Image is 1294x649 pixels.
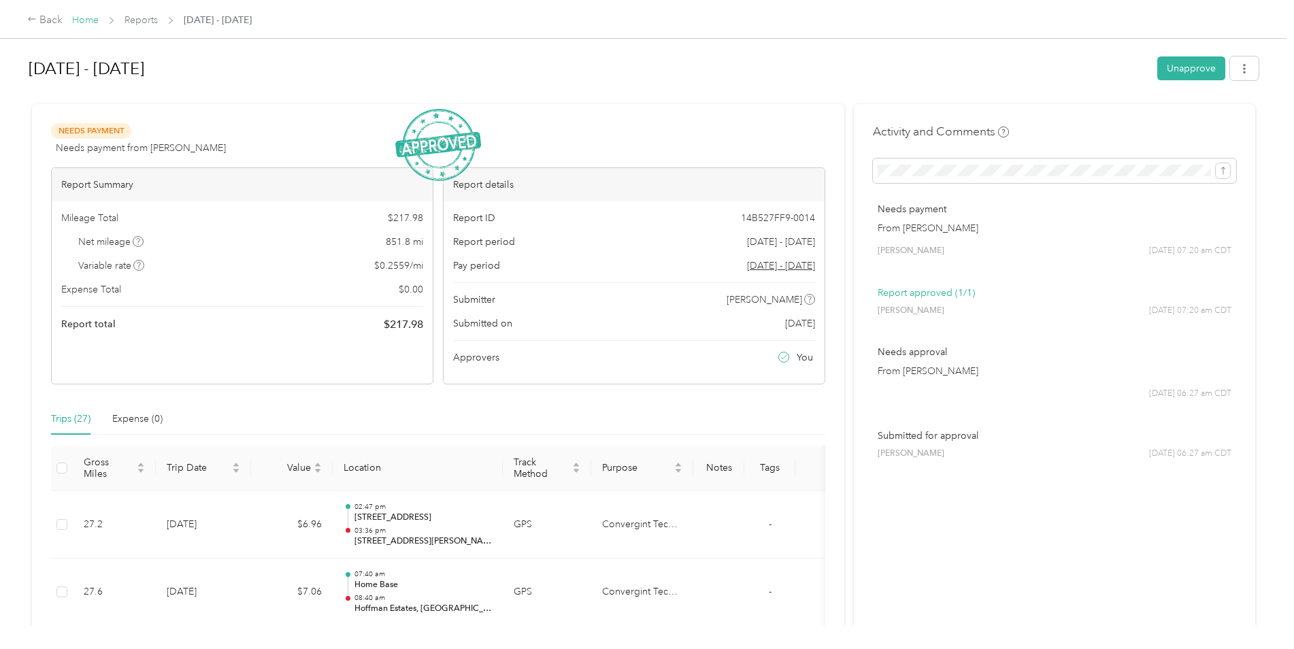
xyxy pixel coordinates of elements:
span: [PERSON_NAME] [727,293,802,307]
h4: Activity and Comments [873,123,1009,140]
th: Track Method [503,446,591,491]
p: Needs payment [878,202,1231,216]
span: Net mileage [78,235,144,249]
p: [STREET_ADDRESS] [354,512,492,524]
div: Report Summary [52,168,433,201]
p: [STREET_ADDRESS][PERSON_NAME] [354,535,492,548]
th: Notes [693,446,744,491]
th: Trip Date [156,446,251,491]
span: caret-down [137,467,145,475]
span: [DATE] [785,316,815,331]
td: Convergint Technologies [591,491,693,559]
span: caret-down [314,467,322,475]
span: caret-up [314,461,322,469]
span: [DATE] 06:27 am CDT [1149,448,1231,460]
span: caret-down [232,467,240,475]
th: Gross Miles [73,446,156,491]
span: Report total [61,317,116,331]
div: Report details [444,168,825,201]
span: Variable rate [78,259,145,273]
span: Report period [453,235,515,249]
div: Back [27,12,63,29]
p: 07:40 am [354,569,492,579]
span: caret-down [572,467,580,475]
button: Unapprove [1157,56,1225,80]
h1: Sep 1 - 30, 2025 [29,52,1148,85]
span: $ 0.00 [399,282,423,297]
span: [DATE] 06:27 am CDT [1149,388,1231,400]
span: Track Method [514,456,569,480]
td: GPS [503,491,591,559]
span: [PERSON_NAME] [878,305,944,317]
div: Trips (27) [51,412,90,427]
td: 27.6 [73,559,156,627]
span: [DATE] 07:20 am CDT [1149,245,1231,257]
span: You [797,350,813,365]
span: Pay period [453,259,500,273]
span: [PERSON_NAME] [878,448,944,460]
span: Gross Miles [84,456,134,480]
span: Needs payment from [PERSON_NAME] [56,141,226,155]
span: Submitter [453,293,495,307]
td: GPS [503,559,591,627]
span: Report ID [453,211,495,225]
th: Tags [744,446,795,491]
span: caret-up [572,461,580,469]
a: Home [72,14,99,26]
td: [DATE] [156,559,251,627]
span: caret-up [232,461,240,469]
span: caret-up [137,461,145,469]
span: Approvers [453,350,499,365]
td: [DATE] [156,491,251,559]
span: - [769,586,772,597]
span: Submitted on [453,316,512,331]
span: $ 0.2559 / mi [374,259,423,273]
span: Needs Payment [51,123,131,139]
p: Report approved (1/1) [878,286,1231,300]
span: $ 217.98 [388,211,423,225]
span: caret-down [674,467,682,475]
span: [PERSON_NAME] [878,245,944,257]
span: [DATE] - [DATE] [747,235,815,249]
span: Value [262,462,311,473]
span: 851.8 mi [386,235,423,249]
p: Submitted for approval [878,429,1231,443]
td: $7.06 [251,559,333,627]
p: Hoffman Estates, [GEOGRAPHIC_DATA] [354,603,492,615]
iframe: Everlance-gr Chat Button Frame [1218,573,1294,649]
span: Mileage Total [61,211,118,225]
span: Expense Total [61,282,121,297]
span: - [769,518,772,530]
span: 14B527FF9-0014 [741,211,815,225]
p: Needs approval [878,345,1231,359]
th: Value [251,446,333,491]
span: caret-up [674,461,682,469]
span: $ 217.98 [384,316,423,333]
p: 02:47 pm [354,502,492,512]
p: From [PERSON_NAME] [878,221,1231,235]
p: 03:36 pm [354,526,492,535]
div: Expense (0) [112,412,163,427]
p: Home Base [354,579,492,591]
span: Purpose [602,462,671,473]
a: Reports [125,14,158,26]
span: Go to pay period [747,259,815,273]
td: 27.2 [73,491,156,559]
span: Trip Date [167,462,229,473]
p: From [PERSON_NAME] [878,364,1231,378]
img: ApprovedStamp [395,109,481,182]
th: Location [333,446,503,491]
span: [DATE] 07:20 am CDT [1149,305,1231,317]
td: $6.96 [251,491,333,559]
p: 08:40 am [354,593,492,603]
td: Convergint Technologies [591,559,693,627]
th: Purpose [591,446,693,491]
span: [DATE] - [DATE] [184,13,252,27]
